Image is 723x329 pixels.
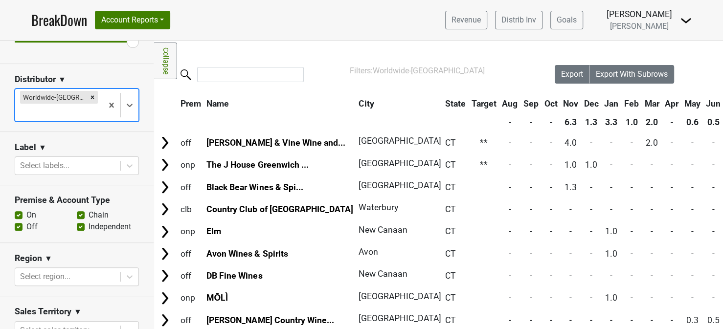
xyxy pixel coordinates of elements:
a: Goals [550,11,583,29]
a: Avon Wines & Spirits [206,249,288,259]
th: May: activate to sort column ascending [682,95,703,112]
span: ▼ [74,306,82,318]
span: - [590,293,592,303]
span: - [549,226,552,236]
span: - [610,138,612,148]
td: onp [178,154,203,175]
span: - [712,182,715,192]
span: - [590,138,592,148]
span: ▼ [45,253,52,264]
h3: Label [15,142,36,153]
td: off [178,243,203,264]
button: Account Reports [95,11,170,29]
span: [GEOGRAPHIC_DATA] [359,136,441,146]
a: The J House Greenwich ... [206,160,308,170]
span: - [610,182,612,192]
th: Jan: activate to sort column ascending [602,95,621,112]
td: onp [178,221,203,242]
span: 1.0 [585,160,597,170]
span: 2.0 [646,138,658,148]
span: - [569,315,572,325]
span: - [530,226,532,236]
span: - [630,249,633,259]
span: - [691,271,694,281]
span: - [610,204,612,214]
span: - [651,226,653,236]
span: - [509,249,511,259]
span: 1.3 [565,182,577,192]
span: - [549,249,552,259]
th: 1.0 [622,113,641,131]
span: CT [445,293,456,303]
span: - [590,204,592,214]
span: - [530,293,532,303]
span: - [630,138,633,148]
img: Arrow right [158,180,172,195]
span: - [712,249,715,259]
span: - [530,249,532,259]
span: - [590,226,592,236]
span: - [509,138,511,148]
img: Arrow right [158,246,172,261]
th: - [662,113,681,131]
span: CT [445,204,456,214]
span: - [549,182,552,192]
span: - [569,271,572,281]
span: - [530,315,532,325]
span: - [509,182,511,192]
span: - [670,293,673,303]
h3: Sales Territory [15,307,71,317]
h3: Region [15,253,42,263]
th: 1.3 [582,113,601,131]
span: - [630,204,633,214]
th: Mar: activate to sort column ascending [642,95,662,112]
a: Collapse [154,43,177,79]
span: - [651,182,653,192]
img: Arrow right [158,268,172,283]
span: - [691,182,694,192]
img: Arrow right [158,291,172,306]
span: - [630,160,633,170]
span: - [630,293,633,303]
span: - [651,271,653,281]
div: Filters: [350,65,527,77]
span: Worldwide-[GEOGRAPHIC_DATA] [373,66,485,75]
span: - [712,271,715,281]
button: Export [555,65,590,84]
span: - [530,271,532,281]
h3: Distributor [15,74,56,85]
img: Arrow right [158,202,172,217]
span: - [590,249,592,259]
th: Dec: activate to sort column ascending [582,95,601,112]
span: Target [472,99,497,109]
span: Waterbury [359,202,398,212]
th: 6.3 [561,113,581,131]
label: On [26,209,36,221]
label: Independent [89,221,131,233]
span: - [530,204,532,214]
span: - [630,271,633,281]
span: - [590,271,592,281]
span: - [509,226,511,236]
span: - [691,138,694,148]
th: Aug: activate to sort column ascending [499,95,520,112]
img: Arrow right [158,224,172,239]
th: Prem: activate to sort column ascending [178,95,203,112]
th: - [499,113,520,131]
span: Export With Subrows [596,69,668,79]
span: - [630,315,633,325]
th: &nbsp;: activate to sort column ascending [155,95,177,112]
span: - [549,138,552,148]
span: - [610,160,612,170]
th: Target: activate to sort column ascending [469,95,499,112]
span: [GEOGRAPHIC_DATA] [359,180,441,190]
span: [GEOGRAPHIC_DATA] [359,313,441,323]
span: 0.3 [686,315,699,325]
span: - [712,138,715,148]
th: Jun: activate to sort column ascending [703,95,723,112]
span: - [569,293,572,303]
a: [PERSON_NAME] Country Wine... [206,315,334,325]
span: - [670,226,673,236]
span: - [712,204,715,214]
th: Feb: activate to sort column ascending [622,95,641,112]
